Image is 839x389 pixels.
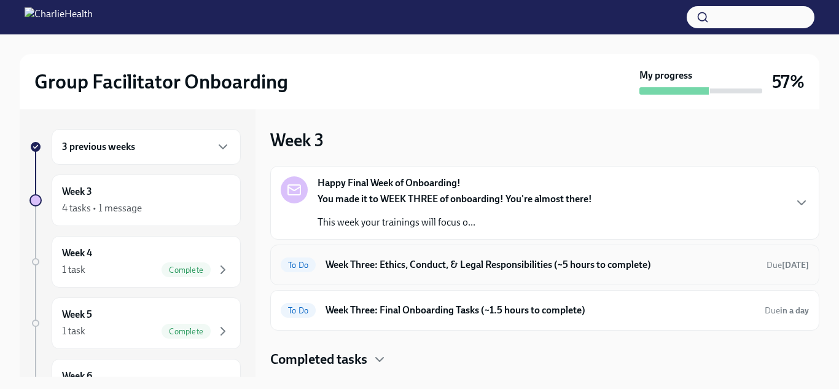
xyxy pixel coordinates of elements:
[34,69,288,94] h2: Group Facilitator Onboarding
[270,350,819,369] div: Completed tasks
[281,255,809,275] a: To DoWeek Three: Ethics, Conduct, & Legal Responsibilities (~5 hours to complete)Due[DATE]
[270,350,367,369] h4: Completed tasks
[318,216,592,229] p: This week your trainings will focus o...
[62,202,142,215] div: 4 tasks • 1 message
[52,129,241,165] div: 3 previous weeks
[162,265,211,275] span: Complete
[62,140,135,154] h6: 3 previous weeks
[29,175,241,226] a: Week 34 tasks • 1 message
[281,301,809,320] a: To DoWeek Three: Final Onboarding Tasks (~1.5 hours to complete)Duein a day
[318,176,461,190] strong: Happy Final Week of Onboarding!
[639,69,692,82] strong: My progress
[318,193,592,205] strong: You made it to WEEK THREE of onboarding! You're almost there!
[29,297,241,349] a: Week 51 taskComplete
[25,7,93,27] img: CharlieHealth
[162,327,211,336] span: Complete
[772,71,805,93] h3: 57%
[62,308,92,321] h6: Week 5
[326,258,757,272] h6: Week Three: Ethics, Conduct, & Legal Responsibilities (~5 hours to complete)
[62,369,92,383] h6: Week 6
[780,305,809,316] strong: in a day
[326,304,755,317] h6: Week Three: Final Onboarding Tasks (~1.5 hours to complete)
[767,260,809,270] span: Due
[62,263,85,277] div: 1 task
[767,259,809,271] span: October 13th, 2025 10:00
[765,305,809,316] span: October 11th, 2025 10:00
[62,246,92,260] h6: Week 4
[782,260,809,270] strong: [DATE]
[765,305,809,316] span: Due
[62,324,85,338] div: 1 task
[29,236,241,288] a: Week 41 taskComplete
[281,261,316,270] span: To Do
[281,306,316,315] span: To Do
[62,185,92,198] h6: Week 3
[270,129,324,151] h3: Week 3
